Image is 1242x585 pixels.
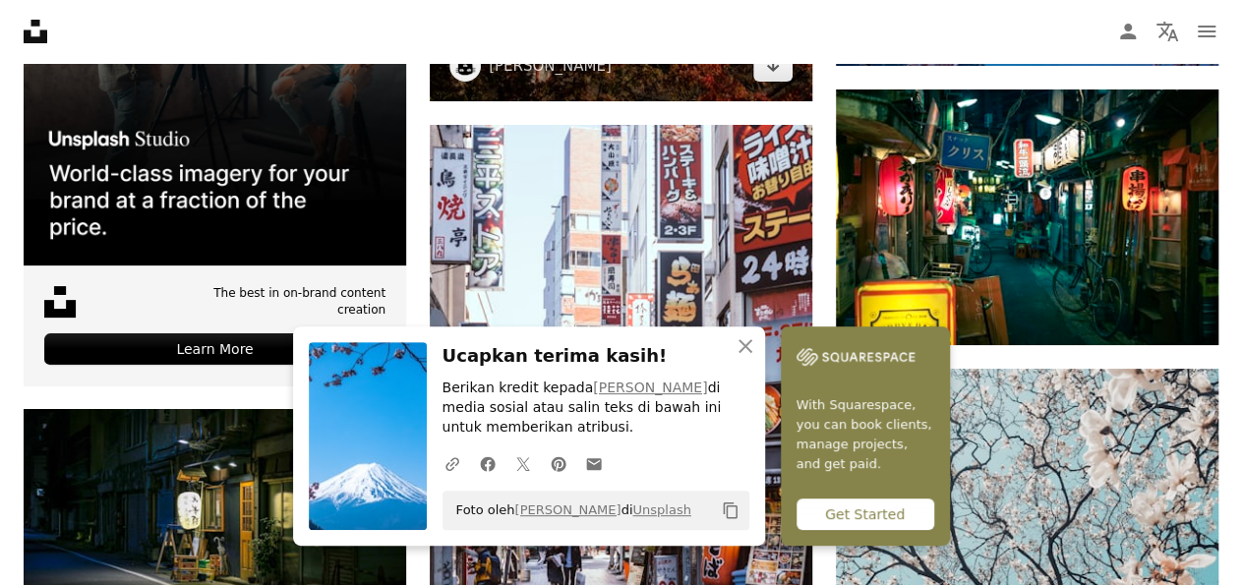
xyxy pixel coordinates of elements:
h3: Ucapkan terima kasih! [443,342,749,371]
a: pintu kaca badai kayu coklat [24,528,406,546]
img: Buka profil Svetlana Gumerova [449,50,481,82]
a: Unduh [753,50,793,82]
img: file-1631678316303-ed18b8b5cb9cimage [44,286,76,318]
span: With Squarespace, you can book clients, manage projects, and get paid. [797,395,934,474]
a: [PERSON_NAME] [489,56,612,76]
a: Bagikan melalui email [576,443,612,483]
button: Menu [1187,12,1226,51]
button: Salin ke papan klip [714,494,747,527]
button: Bahasa [1148,12,1187,51]
div: Learn More [44,333,385,365]
a: jalur kosong di antara toko [836,207,1218,225]
span: Foto oleh di [446,495,691,526]
span: The best in on-brand content creation [186,285,385,319]
a: [PERSON_NAME] [514,502,621,517]
a: Unsplash [632,502,690,517]
a: Beranda — Unsplash [24,20,47,43]
a: Bagikan di Facebook [470,443,505,483]
a: Bagikan di Twitter [505,443,541,483]
div: Get Started [797,498,934,530]
a: Bagikan di Pinterest [541,443,576,483]
a: Masuk/Daftar [1108,12,1148,51]
a: [PERSON_NAME] [593,380,707,395]
img: jalur kosong di antara toko [836,89,1218,345]
a: With Squarespace, you can book clients, manage projects, and get paid.Get Started [781,326,950,546]
img: file-1747939142011-51e5cc87e3c9 [797,342,915,372]
p: Berikan kredit kepada di media sosial atau salin teks di bawah ini untuk memberikan atribusi. [443,379,749,438]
